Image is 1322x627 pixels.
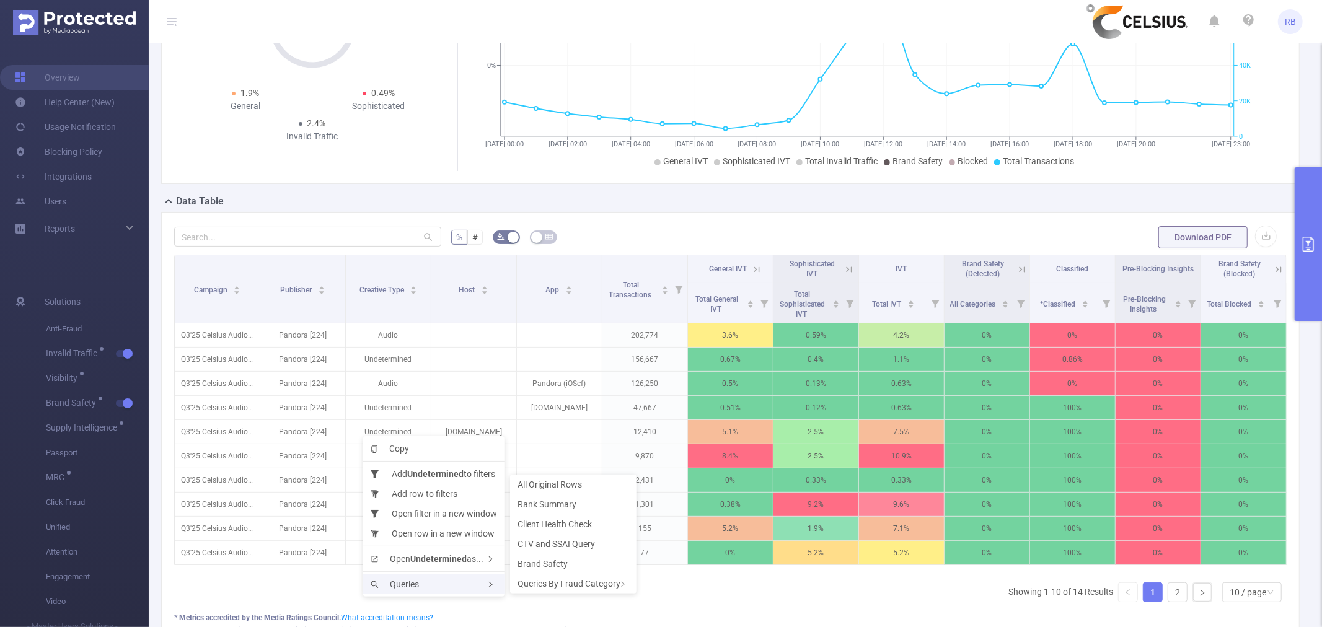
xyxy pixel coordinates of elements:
[661,284,669,292] div: Sort
[670,255,687,323] i: Filter menu
[260,541,345,564] p: Pandora [224]
[773,396,858,419] p: 0.12%
[602,541,687,564] p: 77
[472,232,478,242] span: #
[688,444,773,468] p: 8.4%
[945,468,1029,492] p: 0%
[1207,300,1253,309] span: Total Blocked
[1030,323,1115,347] p: 0%
[945,396,1029,419] p: 0%
[873,300,904,309] span: Total IVT
[1239,97,1251,105] tspan: 20K
[1003,156,1074,166] span: Total Transactions
[260,372,345,395] p: Pandora [224]
[487,581,494,588] i: icon: right
[662,289,669,293] i: icon: caret-down
[1002,299,1008,302] i: icon: caret-up
[620,581,626,587] i: icon: right
[318,289,325,293] i: icon: caret-down
[859,348,944,371] p: 1.1%
[346,517,431,540] p: Undetermined
[833,299,840,302] i: icon: caret-up
[945,323,1029,347] p: 0%
[773,372,858,395] p: 0.13%
[688,468,773,492] p: 0%
[1002,303,1008,307] i: icon: caret-down
[773,348,858,371] p: 0.4%
[1082,299,1089,306] div: Sort
[346,468,431,492] p: Undetermined
[602,372,687,395] p: 126,250
[1201,493,1286,516] p: 0%
[307,118,326,128] span: 2.4%
[773,541,858,564] p: 5.2%
[175,493,260,516] p: Q3'25 Celsius Audio Campaign [221668]
[1168,583,1187,602] a: 2
[15,65,80,90] a: Overview
[174,613,341,622] b: * Metrics accredited by the Media Ratings Council.
[773,444,858,468] p: 2.5%
[410,284,417,292] div: Sort
[1116,372,1201,395] p: 0%
[518,539,595,549] span: CTV and SSAI Query
[747,303,754,307] i: icon: caret-down
[240,88,259,98] span: 1.9%
[801,140,839,148] tspan: [DATE] 10:00
[341,613,433,622] a: What accreditation means?
[175,517,260,540] p: Q3'25 Celsius Audio Campaign [221668]
[363,464,505,484] li: Add to filters
[346,396,431,419] p: Undetermined
[407,469,464,479] b: Undetermined
[45,216,75,241] a: Reports
[346,348,431,371] p: Undetermined
[260,348,345,371] p: Pandora [224]
[662,284,669,288] i: icon: caret-up
[175,323,260,347] p: Q3'25 Celsius Audio Campaign [221668]
[695,295,738,313] span: Total General IVT
[945,348,1029,371] p: 0%
[1098,283,1115,323] i: Filter menu
[1174,299,1182,306] div: Sort
[908,299,915,302] i: icon: caret-up
[346,420,431,444] p: Undetermined
[892,156,943,166] span: Brand Safety
[859,323,944,347] p: 4.2%
[346,541,431,564] p: Undetermined
[1082,299,1089,302] i: icon: caret-up
[723,156,790,166] span: Sophisticated IVT
[459,286,477,294] span: Host
[487,556,494,563] i: icon: right
[832,299,840,306] div: Sort
[194,286,229,294] span: Campaign
[1082,303,1089,307] i: icon: caret-down
[1116,468,1201,492] p: 0%
[260,468,345,492] p: Pandora [224]
[481,284,488,292] div: Sort
[15,139,102,164] a: Blocking Policy
[46,441,149,465] span: Passport
[1168,582,1188,602] li: 2
[1175,303,1182,307] i: icon: caret-down
[518,480,582,489] span: All Original Rows
[410,289,417,293] i: icon: caret-down
[1041,300,1078,309] span: *Classified
[1158,226,1248,248] button: Download PDF
[602,323,687,347] p: 202,774
[688,493,773,516] p: 0.38%
[602,517,687,540] p: 155
[1116,444,1201,468] p: 0%
[738,140,776,148] tspan: [DATE] 08:00
[1239,133,1243,141] tspan: 0
[833,303,840,307] i: icon: caret-down
[688,348,773,371] p: 0.67%
[1030,541,1115,564] p: 100%
[773,468,858,492] p: 0.33%
[773,420,858,444] p: 2.5%
[46,515,149,540] span: Unified
[260,323,345,347] p: Pandora [224]
[1201,396,1286,419] p: 0%
[1192,582,1212,602] li: Next Page
[510,574,637,594] div: Queries By Fraud Category
[602,348,687,371] p: 156,667
[260,444,345,468] p: Pandora [224]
